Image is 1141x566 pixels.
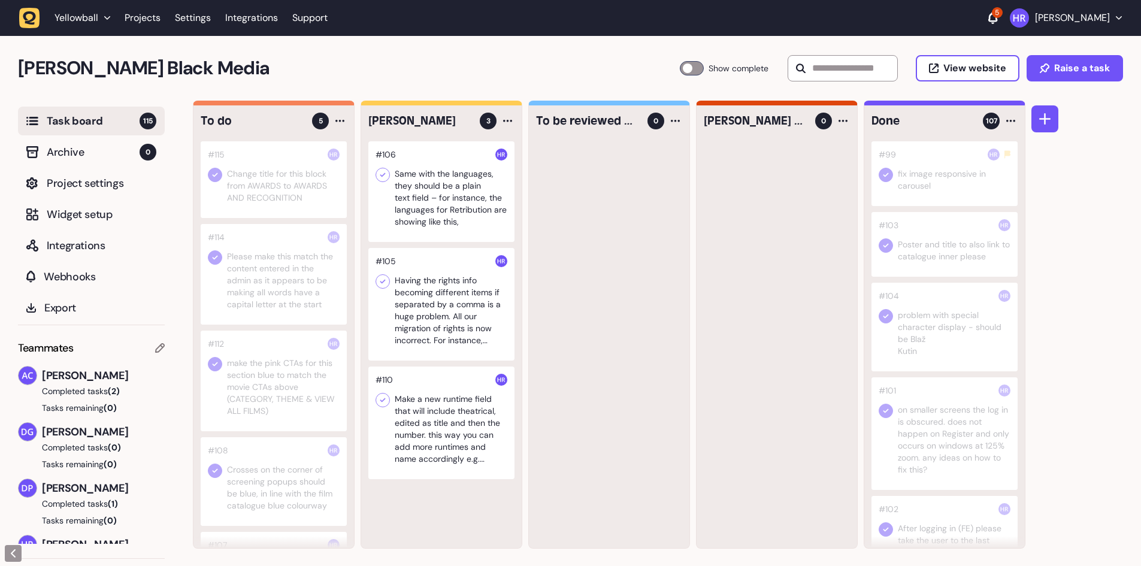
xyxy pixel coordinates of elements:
[495,374,507,386] img: Harry Robinson
[42,423,165,440] span: [PERSON_NAME]
[704,113,807,129] h4: Ameet / Dan
[18,200,165,229] button: Widget setup
[916,55,1019,81] button: View website
[140,144,156,161] span: 0
[19,367,37,385] img: Ameet Chohan
[125,7,161,29] a: Projects
[19,423,37,441] img: David Groombridge
[44,299,156,316] span: Export
[536,113,639,129] h4: To be reviewed by Yellowball
[486,116,491,126] span: 3
[108,498,118,509] span: (1)
[42,536,165,553] span: [PERSON_NAME]
[18,169,165,198] button: Project settings
[18,402,165,414] button: Tasks remaining(0)
[47,237,156,254] span: Integrations
[1054,63,1110,73] span: Raise a task
[992,7,1003,18] div: 5
[328,338,340,350] img: Harry Robinson
[18,54,680,83] h2: Penny Black Media
[988,149,1000,161] img: Harry Robinson
[42,367,165,384] span: [PERSON_NAME]
[201,113,304,129] h4: To do
[1035,12,1110,24] p: [PERSON_NAME]
[104,459,117,470] span: (0)
[653,116,658,126] span: 0
[328,444,340,456] img: Harry Robinson
[18,138,165,167] button: Archive0
[986,116,997,126] span: 107
[328,149,340,161] img: Harry Robinson
[319,116,323,126] span: 5
[44,268,156,285] span: Webhooks
[18,385,155,397] button: Completed tasks(2)
[1010,8,1029,28] img: Harry Robinson
[943,63,1006,73] span: View website
[47,206,156,223] span: Widget setup
[328,539,340,551] img: Harry Robinson
[1010,8,1122,28] button: [PERSON_NAME]
[998,290,1010,302] img: Harry Robinson
[998,385,1010,396] img: Harry Robinson
[1085,510,1135,560] iframe: LiveChat chat widget
[18,498,155,510] button: Completed tasks(1)
[1027,55,1123,81] button: Raise a task
[18,340,74,356] span: Teammates
[292,12,328,24] a: Support
[18,458,165,470] button: Tasks remaining(0)
[140,113,156,129] span: 115
[47,144,140,161] span: Archive
[368,113,471,129] h4: Harry
[19,7,117,29] button: Yellowball
[821,116,826,126] span: 0
[19,479,37,497] img: Dan Pearson
[55,12,98,24] span: Yellowball
[18,262,165,291] button: Webhooks
[328,231,340,243] img: Harry Robinson
[42,480,165,497] span: [PERSON_NAME]
[998,219,1010,231] img: Harry Robinson
[47,175,156,192] span: Project settings
[18,441,155,453] button: Completed tasks(0)
[108,386,120,396] span: (2)
[104,402,117,413] span: (0)
[998,503,1010,515] img: Harry Robinson
[495,255,507,267] img: Harry Robinson
[47,113,140,129] span: Task board
[108,442,121,453] span: (0)
[225,7,278,29] a: Integrations
[709,61,768,75] span: Show complete
[871,113,974,129] h4: Done
[18,107,165,135] button: Task board115
[495,149,507,161] img: Harry Robinson
[18,514,165,526] button: Tasks remaining(0)
[175,7,211,29] a: Settings
[19,535,37,553] img: Harry Robinson
[18,231,165,260] button: Integrations
[18,293,165,322] button: Export
[104,515,117,526] span: (0)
